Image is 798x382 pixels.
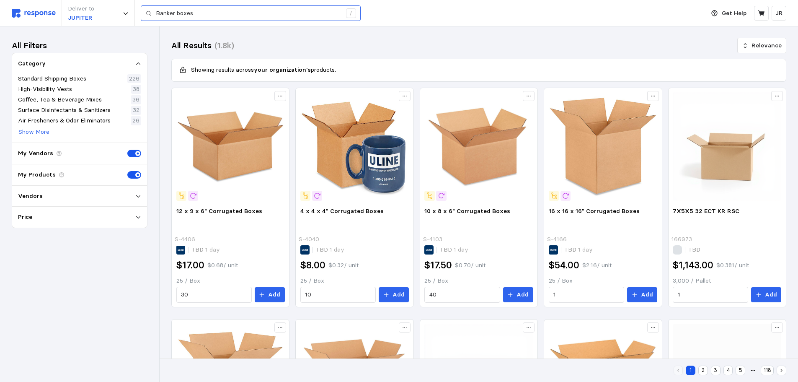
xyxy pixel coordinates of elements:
span: 1 day [452,246,468,253]
img: S-4040 [300,92,409,201]
img: f866b9d9-19ac-4b97-9847-cf603bda10dd.jpeg [673,92,781,201]
p: High-Visibility Vests [18,85,72,94]
p: Standard Shipping Boxes [18,74,86,83]
button: Get Help [706,5,752,21]
input: Qty [305,287,371,302]
button: Add [627,287,657,302]
input: Qty [429,287,495,302]
p: 3,000 / Pallet [673,276,781,286]
img: svg%3e [12,9,56,18]
p: 36 [132,95,139,104]
p: Surface Disinfectants & Sanitizers [18,106,111,115]
p: S-4406 [175,235,195,244]
p: 25 / Box [424,276,533,286]
span: 7X5X5 32 ECT KR RSC [673,207,739,215]
img: S-4406 [176,92,285,201]
button: Add [751,287,781,302]
h3: All Results [171,40,212,51]
p: Vendors [18,192,43,201]
b: your organization's [254,66,311,73]
h2: $1,143.00 [673,259,713,272]
p: TBD [191,245,220,255]
button: 4 [723,366,733,375]
p: Deliver to [68,4,94,13]
p: 166973 [671,235,692,244]
p: $0.381 / unit [716,261,749,270]
p: Category [18,59,46,68]
img: S-4103 [424,92,533,201]
p: Coffee, Tea & Beverage Mixes [18,95,102,104]
p: JR [775,9,783,18]
p: 25 / Box [300,276,409,286]
button: 1 [686,366,695,375]
span: 1 day [576,246,593,253]
p: $0.68 / unit [207,261,238,270]
button: Relevance [737,38,786,54]
input: Qty [553,287,619,302]
button: Add [379,287,409,302]
p: $0.70 / unit [455,261,486,270]
h2: $54.00 [549,259,579,272]
p: S-4166 [547,235,567,244]
p: TBD [440,245,468,255]
span: 1 day [204,246,220,253]
span: 16 x 16 x 16" Corrugated Boxes [549,207,640,215]
p: $2.16 / unit [582,261,612,270]
span: 1 day [328,246,344,253]
p: Add [268,290,280,299]
button: 2 [698,366,708,375]
button: Add [255,287,285,302]
span: 4 x 4 x 4" Corrugated Boxes [300,207,384,215]
p: 25 / Box [549,276,657,286]
div: / [346,8,356,18]
span: 12 x 9 x 6" Corrugated Boxes [176,207,262,215]
input: Qty [181,287,247,302]
p: Show More [18,127,49,137]
h3: All Filters [12,40,47,51]
p: S-4040 [299,235,319,244]
p: S-4103 [423,235,442,244]
button: Show More [18,127,50,137]
p: Add [641,290,653,299]
h3: (1.8k) [214,40,234,51]
button: 3 [711,366,721,375]
p: My Products [18,170,56,179]
h2: $17.50 [424,259,452,272]
p: 32 [133,106,139,115]
p: JUPITER [68,13,94,23]
button: JR [772,6,786,21]
p: $0.32 / unit [328,261,359,270]
h2: $17.00 [176,259,204,272]
button: 5 [736,366,745,375]
p: My Vendors [18,149,53,158]
p: Air Fresheners & Odor Eliminators [18,116,111,125]
p: 26 [132,116,139,125]
h2: $8.00 [300,259,325,272]
p: TBD [688,245,700,255]
p: Get Help [722,9,746,18]
p: TBD [316,245,344,255]
button: 118 [761,366,774,375]
p: 226 [129,74,139,83]
p: Add [393,290,405,299]
span: 10 x 8 x 6" Corrugated Boxes [424,207,510,215]
p: Add [765,290,777,299]
p: Add [517,290,529,299]
p: TBD [564,245,593,255]
p: Relevance [752,41,782,50]
p: Price [18,213,32,222]
p: 25 / Box [176,276,285,286]
img: S-4166 [549,92,657,201]
p: Showing results across products. [191,65,336,75]
button: Add [503,287,533,302]
input: Search for a product name or SKU [156,6,341,21]
input: Qty [678,287,744,302]
p: 38 [133,85,139,94]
